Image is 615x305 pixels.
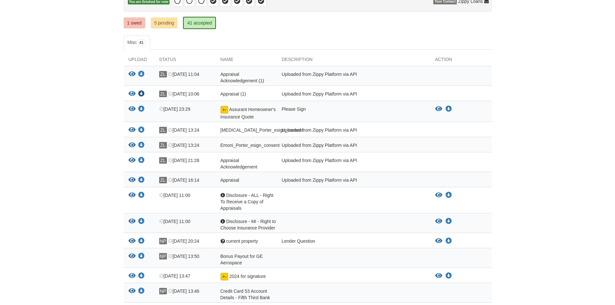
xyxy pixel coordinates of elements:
button: View Nikita_Porter_esign_consent [128,127,136,134]
button: View current property [435,238,442,244]
span: [DATE] 11:00 [159,193,190,198]
button: View Appraisal Acknowledgement [128,157,136,164]
div: Uploaded from Zippy Platform via API [277,71,430,84]
a: Misc [124,36,150,50]
div: Uploaded from Zippy Platform via API [277,142,430,150]
img: Document accepted [220,273,228,280]
div: Uploaded from Zippy Platform via API [277,177,430,185]
span: NP [159,238,167,244]
span: Appraisal Acknowledgement [220,158,257,169]
div: Lender Question [277,238,430,246]
a: 5 pending [151,17,178,28]
span: NP [159,288,167,294]
a: Download Disclosure - MI - Right to Choose Insurance Provider [138,219,145,224]
span: [DATE] 16:14 [168,178,199,183]
a: Download Credit Card 53 Account Details - Fifth Third Bank [138,289,145,294]
a: Download current property [446,239,452,244]
a: Download Appraisal (1) [138,92,145,97]
button: View Emoni_Porter_esign_consent [128,142,136,149]
button: View Disclosure - ALL - Right To Receive a Copy of Appraisals [128,192,136,199]
button: View Appraisal Acknowledgement (1) [128,71,136,78]
span: Appraisal (1) [220,91,246,97]
span: 41 [137,39,146,46]
button: View Appraisal [128,177,136,184]
div: Uploaded from Zippy Platform via API [277,127,430,135]
span: [DATE] 13:50 [168,254,199,259]
a: Download Disclosure - ALL - Right To Receive a Copy of Appraisals [446,193,452,198]
a: Download Emoni_Porter_esign_consent [138,143,145,148]
span: Credit Card 53 Account Details - Fifth Third Bank [220,289,270,300]
span: Bonus Payout for GE Aerospace [220,254,263,265]
a: Download 2024 for signature [446,273,452,279]
span: ZL [159,127,167,133]
span: [DATE] 23:29 [159,107,190,112]
button: View 2024 for signature [435,273,442,279]
span: ZL [159,71,167,77]
div: Uploaded from Zippy Platform via API [277,91,430,99]
span: Disclosure - ALL - Right To Receive a Copy of Appraisals [220,193,273,211]
button: View Disclosure - ALL - Right To Receive a Copy of Appraisals [435,192,442,198]
button: View Assurant Homeowner's Insurance Quote [435,106,442,112]
span: [DATE] 21:28 [168,158,199,163]
button: View current property [128,238,136,245]
a: Download Appraisal [138,178,145,183]
span: [MEDICAL_DATA]_Porter_esign_consent [220,127,303,133]
span: [DATE] 11:04 [168,72,199,77]
a: Download current property [138,239,145,244]
span: [DATE] 13:24 [168,127,199,133]
a: Download Assurant Homeowner's Insurance Quote [446,107,452,112]
span: Appraisal [220,178,239,183]
a: Download Bonus Payout for GE Aerospace [138,254,145,259]
button: View 2024 for signature [128,273,136,280]
button: View Bonus Payout for GE Aerospace [128,253,136,260]
span: Appraisal Acknowledgement (1) [220,72,264,83]
a: 41 accepted [183,17,216,29]
a: Download 2024 for signature [138,274,145,279]
span: ZL [159,91,167,97]
a: 1 owed [124,17,145,28]
span: ZL [159,157,167,164]
span: current property [226,239,258,244]
span: ZL [159,142,167,148]
button: View Appraisal (1) [128,91,136,97]
div: Upload [124,56,154,66]
button: View Disclosure - MI - Right to Choose Insurance Provider [435,218,442,225]
a: Download Nikita_Porter_esign_consent [138,128,145,133]
div: Status [154,56,216,66]
div: Action [430,56,492,66]
span: [DATE] 11:00 [159,219,190,224]
a: Download Appraisal Acknowledgement [138,158,145,163]
div: Please Sign [277,106,430,120]
img: Document accepted [220,106,228,114]
span: [DATE] 10:06 [168,91,199,97]
button: View Disclosure - MI - Right to Choose Insurance Provider [128,218,136,225]
span: [DATE] 13:47 [159,273,190,279]
a: Download Assurant Homeowner's Insurance Quote [138,107,145,112]
span: 2024 for signature [229,274,266,279]
span: [DATE] 13:46 [168,289,199,294]
a: Download Disclosure - ALL - Right To Receive a Copy of Appraisals [138,193,145,198]
span: ZL [159,177,167,183]
span: NP [159,253,167,259]
a: Download Disclosure - MI - Right to Choose Insurance Provider [446,219,452,224]
a: Download Appraisal Acknowledgement (1) [138,72,145,77]
span: [DATE] 13:24 [168,143,199,148]
span: Disclosure - MI - Right to Choose Insurance Provider [220,219,276,230]
span: Assurant Homeowner's Insurance Quote [220,107,276,119]
div: Name [216,56,277,66]
div: Uploaded from Zippy Platform via API [277,157,430,170]
span: Emoni_Porter_esign_consent [220,143,280,148]
div: Description [277,56,430,66]
button: View Credit Card 53 Account Details - Fifth Third Bank [128,288,136,295]
span: [DATE] 20:24 [168,239,199,244]
button: View Assurant Homeowner's Insurance Quote [128,106,136,113]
